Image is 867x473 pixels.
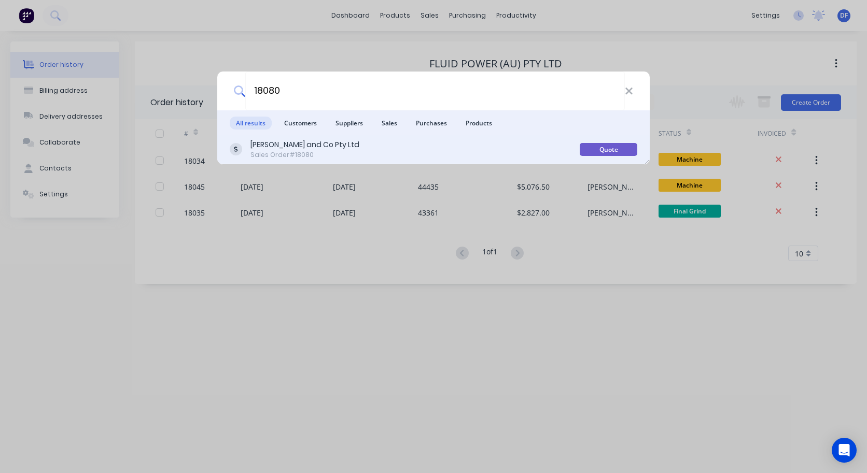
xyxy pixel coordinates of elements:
span: Products [459,117,498,130]
span: Customers [278,117,323,130]
div: Quote [580,143,637,156]
input: Start typing a customer or supplier name to create a new order... [245,71,625,110]
span: Purchases [410,117,453,130]
span: Suppliers [329,117,369,130]
span: Sales [375,117,403,130]
span: All results [230,117,272,130]
div: [PERSON_NAME] and Co Pty Ltd [250,139,359,150]
div: Sales Order #18080 [250,150,359,160]
div: Open Intercom Messenger [832,438,857,463]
